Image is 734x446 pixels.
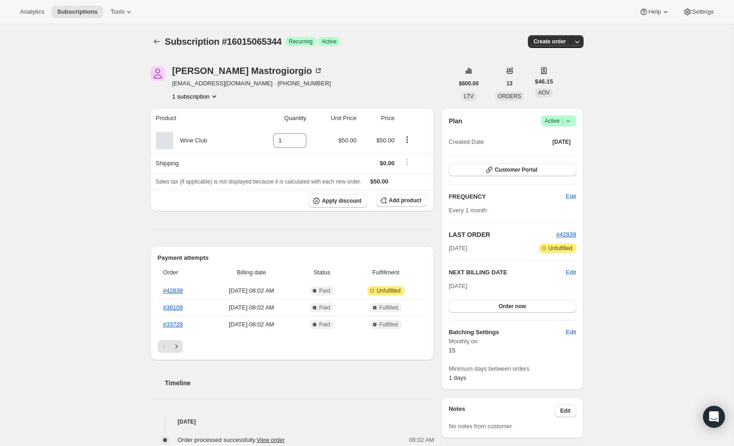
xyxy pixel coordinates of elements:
span: Help [648,8,661,16]
span: | [562,117,563,125]
span: Add product [389,197,421,204]
span: Aidan Mastrogiorgio [150,66,165,81]
th: Price [359,108,397,128]
span: Edit [566,192,576,201]
button: Subscriptions [52,5,103,18]
span: Unfulfilled [548,245,573,252]
button: Edit [560,325,581,340]
div: Wine Club [173,136,207,145]
h2: Timeline [165,378,434,388]
a: View order [257,436,285,443]
span: Unfulfilled [377,287,401,294]
a: #38109 [163,304,183,311]
button: Help [634,5,675,18]
button: Edit [555,404,576,417]
span: $0.00 [380,160,395,167]
span: Settings [692,8,714,16]
span: Order now [499,303,526,310]
span: Fulfilled [379,321,398,328]
h2: Payment attempts [158,253,427,262]
span: 15 [449,347,455,354]
button: Product actions [400,135,414,145]
span: Fulfillment [350,268,421,277]
span: Monthly on [449,337,576,346]
span: Minimum days between orders [449,364,576,373]
span: Billing date [210,268,294,277]
button: Apply discount [309,194,367,208]
span: Paid [319,304,330,311]
span: Paid [319,287,330,294]
span: Create order [533,38,566,45]
span: Subscription #16015065344 [165,37,282,47]
span: [DATE] · 08:02 AM [210,320,294,329]
button: Shipping actions [400,157,414,167]
span: #42839 [556,231,576,238]
h6: Batching Settings [449,328,566,337]
span: Sales tax (if applicable) is not displayed because it is calculated with each new order. [156,178,362,185]
span: No notes from customer [449,423,512,430]
h4: [DATE] [150,417,434,426]
h2: NEXT BILLING DATE [449,268,566,277]
span: $50.00 [370,178,388,185]
span: Paid [319,321,330,328]
button: 13 [501,77,518,90]
span: Recurring [289,38,313,45]
span: Apply discount [322,197,362,205]
th: Product [150,108,247,128]
button: Edit [560,189,581,204]
span: Analytics [20,8,44,16]
button: Tools [105,5,139,18]
span: [DATE] [449,283,467,289]
button: Edit [566,268,576,277]
button: $600.00 [454,77,484,90]
a: #42839 [163,287,183,294]
span: [DATE] [449,244,467,253]
button: Next [170,340,183,353]
h3: Notes [449,404,555,417]
span: 08:02 AM [409,436,434,445]
span: [DATE] · 08:02 AM [210,303,294,312]
h2: Plan [449,116,462,126]
span: Order processed successfully. [178,436,285,443]
div: Open Intercom Messenger [703,406,725,428]
button: Order now [449,300,576,313]
span: 1 days [449,374,466,381]
span: Created Date [449,137,484,147]
th: Order [158,262,207,283]
th: Shipping [150,153,247,173]
span: 13 [507,80,512,87]
span: $600.00 [459,80,479,87]
span: Customer Portal [495,166,537,173]
span: $50.00 [377,137,395,144]
span: Fulfilled [379,304,398,311]
nav: Pagination [158,340,427,353]
span: ORDERS [498,93,521,100]
span: LTV [464,93,474,100]
div: [PERSON_NAME] Mastrogiorgio [172,66,323,75]
button: Analytics [15,5,50,18]
span: AOV [538,89,549,96]
button: Settings [677,5,719,18]
span: [DATE] [553,138,571,146]
h2: LAST ORDER [449,230,556,239]
span: Tools [110,8,124,16]
span: Active [322,38,337,45]
span: $46.15 [535,77,553,86]
th: Unit Price [309,108,359,128]
span: Status [299,268,345,277]
span: Every 1 month [449,207,487,214]
button: #42839 [556,230,576,239]
button: Create order [528,35,571,48]
a: #33728 [163,321,183,328]
th: Quantity [247,108,309,128]
button: [DATE] [547,136,576,148]
span: Edit [560,407,571,415]
h2: FREQUENCY [449,192,566,201]
span: [EMAIL_ADDRESS][DOMAIN_NAME] · [PHONE_NUMBER] [172,79,331,88]
span: Active [545,116,573,126]
button: Subscriptions [150,35,163,48]
span: Subscriptions [57,8,98,16]
button: Product actions [172,92,219,101]
button: Add product [376,194,427,207]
